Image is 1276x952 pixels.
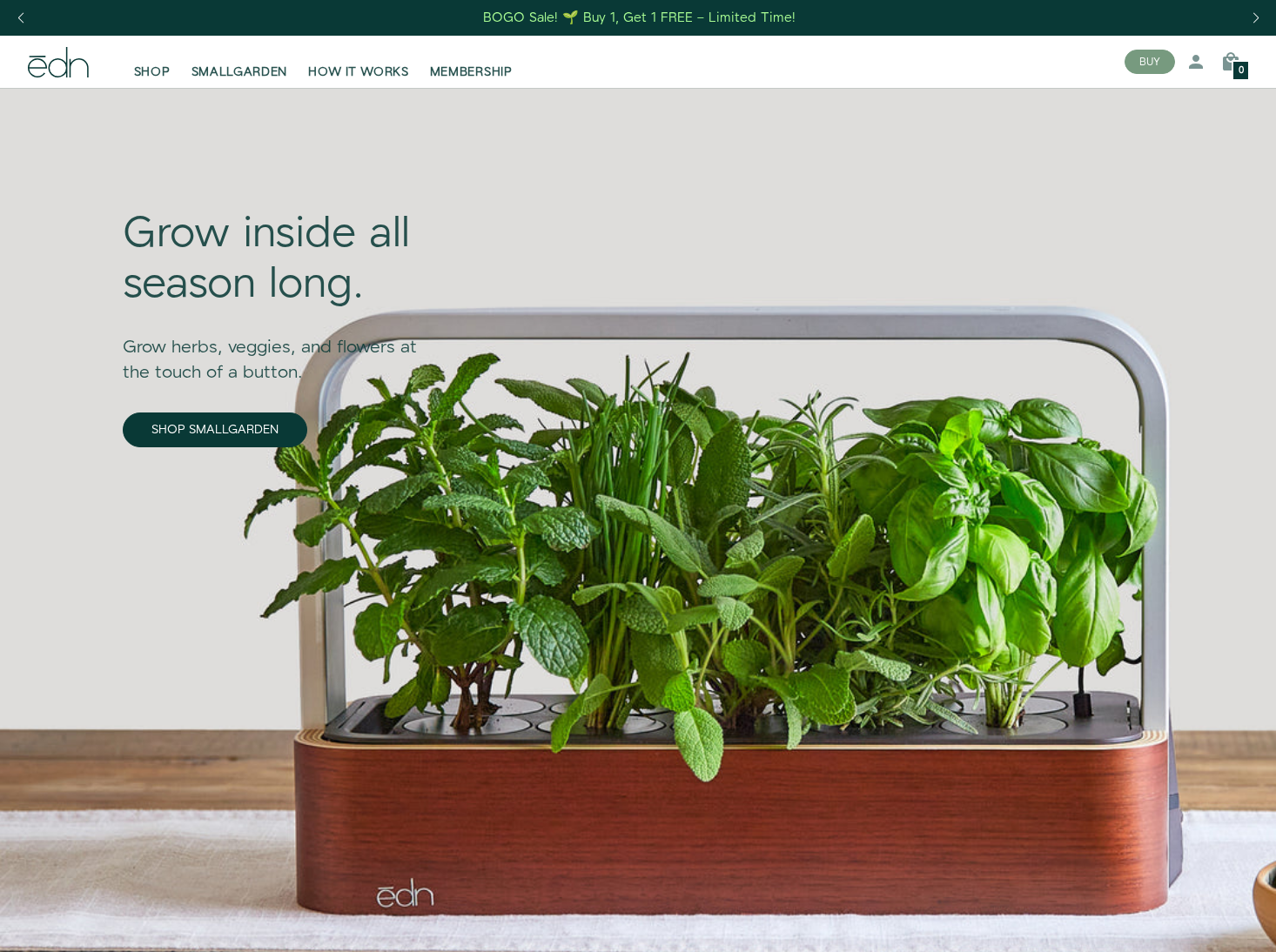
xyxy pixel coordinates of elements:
a: HOW IT WORKS [298,43,419,81]
a: SHOP [124,43,181,81]
div: Grow inside all season long. [123,210,443,310]
a: BOGO Sale! 🌱 Buy 1, Get 1 FREE – Limited Time! [482,4,798,31]
div: Grow herbs, veggies, and flowers at the touch of a button. [123,311,443,385]
span: SMALLGARDEN [191,64,288,81]
span: SHOP [134,64,171,81]
a: SMALLGARDEN [181,43,299,81]
button: BUY [1125,50,1175,74]
div: BOGO Sale! 🌱 Buy 1, Get 1 FREE – Limited Time! [483,9,796,27]
span: MEMBERSHIP [430,64,513,81]
span: HOW IT WORKS [308,64,408,81]
a: SHOP SMALLGARDEN [123,412,307,447]
span: 0 [1239,66,1244,76]
a: MEMBERSHIP [420,43,523,81]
